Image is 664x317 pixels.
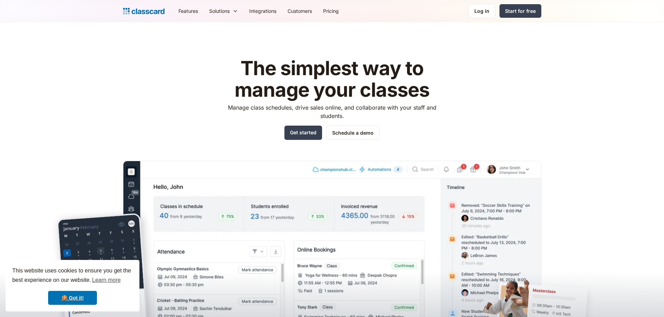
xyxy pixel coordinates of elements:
a: home [123,6,165,16]
div: cookieconsent [6,260,139,311]
p: Manage class schedules, drive sales online, and collaborate with your staff and students. [221,103,443,120]
div: Log in [474,7,489,15]
div: Solutions [204,3,244,19]
a: Customers [282,3,318,19]
a: learn more about cookies [91,275,122,285]
div: Start for free [505,7,536,15]
a: Get started [284,126,322,140]
span: This website uses cookies to ensure you get the best experience on our website. [12,267,133,285]
h1: The simplest way to manage your classes [221,58,443,101]
a: Pricing [318,3,344,19]
a: Start for free [499,4,541,18]
a: Log in [468,4,495,18]
div: Solutions [209,7,230,15]
a: dismiss cookie message [48,291,97,305]
a: Integrations [244,3,282,19]
a: Features [173,3,204,19]
a: Schedule a demo [326,126,380,140]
